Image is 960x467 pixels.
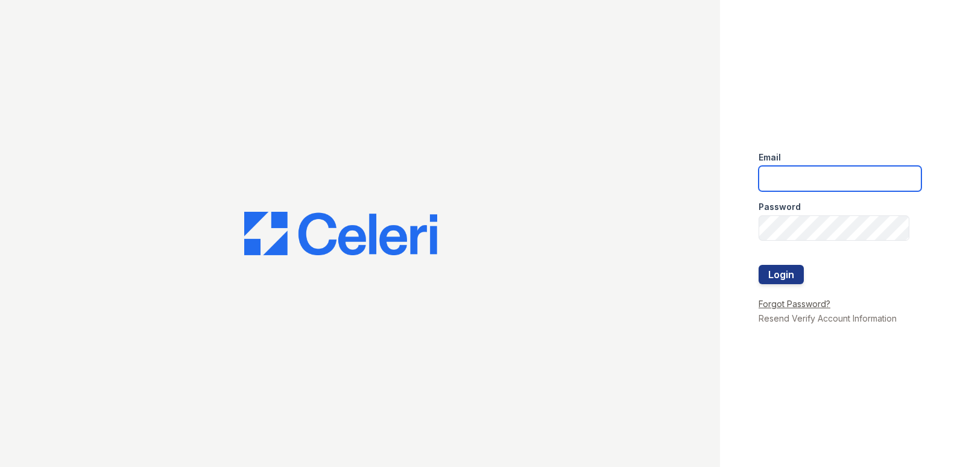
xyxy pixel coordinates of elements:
[759,299,830,309] a: Forgot Password?
[244,212,437,255] img: CE_Logo_Blue-a8612792a0a2168367f1c8372b55b34899dd931a85d93a1a3d3e32e68fde9ad4.png
[759,201,801,213] label: Password
[759,265,804,284] button: Login
[759,313,897,323] a: Resend Verify Account Information
[759,151,781,164] label: Email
